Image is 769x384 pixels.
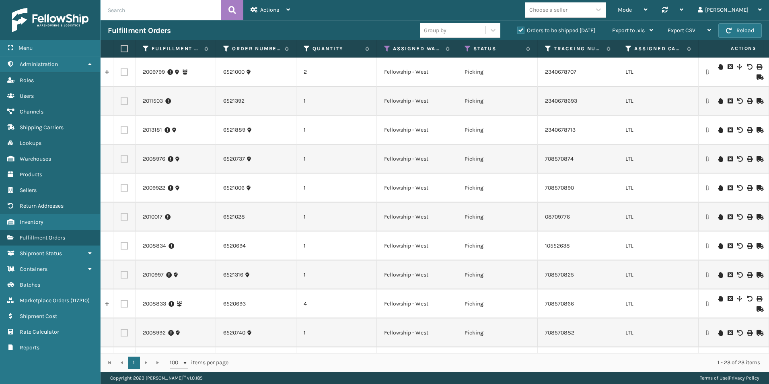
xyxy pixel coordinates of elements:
div: Group by [424,26,446,35]
td: Picking [457,116,538,145]
td: 2340678693 [538,87,618,116]
i: Void BOL [737,214,742,220]
td: Fellowship - West [377,289,457,318]
span: 100 [170,359,182,367]
i: Cancel Fulfillment Order [728,156,732,162]
td: 1 [296,347,377,376]
td: Picking [457,173,538,202]
i: Cancel Fulfillment Order [728,64,732,70]
span: Inventory [20,219,43,225]
i: Print BOL [747,156,752,162]
i: Mark as Shipped [757,98,761,104]
a: 2013181 [143,126,162,134]
td: Picking [457,58,538,87]
i: Print BOL [747,214,752,220]
i: Cancel Fulfillment Order [728,185,732,191]
i: Cancel Fulfillment Order [728,214,732,220]
td: Picking [457,260,538,289]
td: LTL [618,202,699,231]
td: 4 [296,289,377,318]
label: Assigned Carrier Service [634,45,683,52]
label: Order Number [232,45,281,52]
i: On Hold [718,330,723,336]
td: 2340678713 [538,116,618,145]
i: On Hold [718,156,723,162]
button: Reload [718,23,762,38]
i: Mark as Shipped [757,272,761,278]
span: Administration [20,61,58,68]
i: Mark as Shipped [757,156,761,162]
a: 2008976 [143,155,165,163]
label: Fulfillment Order Id [152,45,200,52]
td: 708570874 [538,145,618,173]
td: Fellowship - West [377,318,457,347]
i: On Hold [718,272,723,278]
span: Roles [20,77,34,84]
i: Void BOL [737,98,742,104]
span: items per page [170,357,228,369]
a: 6521006 [223,184,245,192]
i: Void BOL [737,330,742,336]
div: Choose a seller [529,6,567,14]
td: LTL [618,318,699,347]
td: 2 [296,58,377,87]
i: Void BOL [747,296,752,301]
i: Mark as Shipped [757,185,761,191]
td: Fellowship - West [377,145,457,173]
span: Shipment Status [20,250,62,257]
td: 708570866 [538,289,618,318]
span: Shipping Carriers [20,124,64,131]
td: Fellowship - West [377,173,457,202]
span: Reports [20,344,39,351]
td: LTL [618,347,699,376]
i: On Hold [718,243,723,249]
td: LTL [618,145,699,173]
a: 6521000 [223,68,245,76]
span: Rate Calculator [20,328,59,335]
span: Return Addresses [20,202,64,209]
i: Mark as Shipped [757,74,761,80]
label: Quantity [313,45,361,52]
td: Fellowship - West [377,347,457,376]
i: Mark as Shipped [757,306,761,312]
td: Fellowship - West [377,202,457,231]
td: Fellowship - West [377,58,457,87]
i: Void BOL [737,185,742,191]
a: 2009799 [143,68,165,76]
i: Void BOL [737,156,742,162]
td: Picking [457,202,538,231]
td: Picking [457,318,538,347]
td: LTL [618,58,699,87]
i: Print BOL [757,64,761,70]
i: Cancel Fulfillment Order [728,330,732,336]
i: Print BOL [747,98,752,104]
a: Terms of Use [700,375,728,381]
label: Tracking Number [554,45,602,52]
a: 6521028 [223,213,245,221]
td: Fellowship - West [377,231,457,260]
a: Privacy Policy [729,375,759,381]
i: On Hold [718,64,723,70]
td: 1 [296,260,377,289]
i: Void BOL [737,243,742,249]
i: Mark as Shipped [757,243,761,249]
i: Void BOL [737,272,742,278]
i: Cancel Fulfillment Order [728,98,732,104]
a: 6520737 [223,155,245,163]
td: Picking [457,231,538,260]
span: Fulfillment Orders [20,234,65,241]
p: Copyright 2023 [PERSON_NAME]™ v 1.0.185 [110,372,203,384]
i: Print BOL [747,330,752,336]
td: 1 [296,231,377,260]
span: Shipment Cost [20,313,57,320]
img: logo [12,8,88,32]
td: 1 [296,318,377,347]
a: 2011503 [143,97,163,105]
a: 6520694 [223,242,246,250]
label: Assigned Warehouse [393,45,442,52]
a: 6521316 [223,271,243,279]
span: Batches [20,281,40,288]
td: Picking [457,347,538,376]
a: 2010017 [143,213,162,221]
i: Void BOL [747,64,752,70]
